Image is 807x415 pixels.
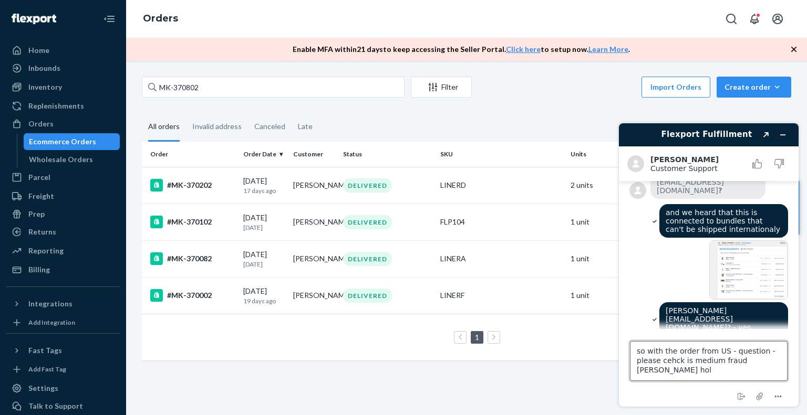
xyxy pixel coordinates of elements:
div: #MK-370102 [150,216,235,228]
td: 1 unit [566,204,616,240]
p: 19 days ago [243,296,285,305]
th: Order Date [239,142,289,167]
div: DELIVERED [343,215,392,229]
a: Billing [6,261,120,278]
input: Search orders [142,77,405,98]
div: Returns [28,227,56,237]
button: Filter [411,77,472,98]
p: [DATE] [243,223,285,232]
div: Ecommerce Orders [29,136,96,147]
div: Customer [293,150,335,158]
a: Add Fast Tag [6,363,120,376]
div: Inbounds [28,63,60,73]
td: [PERSON_NAME] [289,240,339,277]
div: Talk to Support [28,401,83,411]
a: Click here [506,45,541,54]
iframe: Find more information here [611,115,807,415]
button: Open notifications [744,8,765,29]
button: Close Navigation [99,8,120,29]
a: Freight [6,188,120,205]
div: Reporting [28,246,64,256]
td: [PERSON_NAME] [289,167,339,204]
a: Reporting [6,242,120,259]
div: Wholesale Orders [29,154,93,165]
button: Open account menu [767,8,788,29]
button: Create order [717,77,791,98]
div: [DATE] [243,176,285,195]
td: 1 unit [566,277,616,314]
button: Integrations [6,295,120,312]
div: [DATE] [243,212,285,232]
div: Freight [28,191,54,201]
a: Add Integration [6,316,120,329]
td: [PERSON_NAME] [289,204,339,240]
div: LINERF [440,290,562,301]
a: Inventory [6,79,120,95]
div: Parcel [28,172,50,183]
p: 17 days ago [243,186,285,195]
div: [DATE] [243,286,285,305]
td: [PERSON_NAME] [289,277,339,314]
div: FLP104 [440,217,562,227]
div: DELIVERED [343,178,392,193]
div: Fast Tags [28,345,62,356]
div: Inventory [28,82,62,92]
div: [DATE] [243,249,285,269]
img: Flexport logo [12,14,56,24]
td: 1 unit [566,240,616,277]
a: Replenishments [6,98,120,114]
div: Add Integration [28,318,75,327]
a: Ecommerce Orders [24,133,120,150]
p: Enable MFA within 21 days to keep accessing the Seller Portal. to setup now. . [293,44,630,55]
p: [DATE] [243,260,285,269]
div: DELIVERED [343,252,392,266]
div: #MK-370202 [150,179,235,191]
a: Returns [6,224,120,240]
div: Invalid address [192,113,242,140]
th: Status [339,142,436,167]
div: LINERA [440,253,562,264]
span: Chat [23,7,45,17]
a: Wholesale Orders [24,151,120,168]
th: SKU [436,142,566,167]
a: Prep [6,206,120,222]
div: Settings [28,383,58,393]
th: Order [142,142,239,167]
div: Canceled [254,113,285,140]
ol: breadcrumbs [134,4,187,34]
a: Home [6,42,120,59]
a: Settings [6,380,120,397]
div: Billing [28,264,50,275]
div: #MK-370002 [150,289,235,302]
button: Open Search Box [721,8,742,29]
a: Page 1 is your current page [473,333,481,342]
a: Parcel [6,169,120,186]
div: Integrations [28,299,73,309]
th: Units [566,142,616,167]
div: DELIVERED [343,289,392,303]
div: LINERD [440,180,562,190]
a: Orders [6,115,120,132]
div: All orders [148,113,180,142]
a: Orders [143,13,178,24]
div: Filter [411,82,471,92]
div: Prep [28,209,45,219]
button: Talk to Support [6,398,120,414]
div: Late [298,113,313,140]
